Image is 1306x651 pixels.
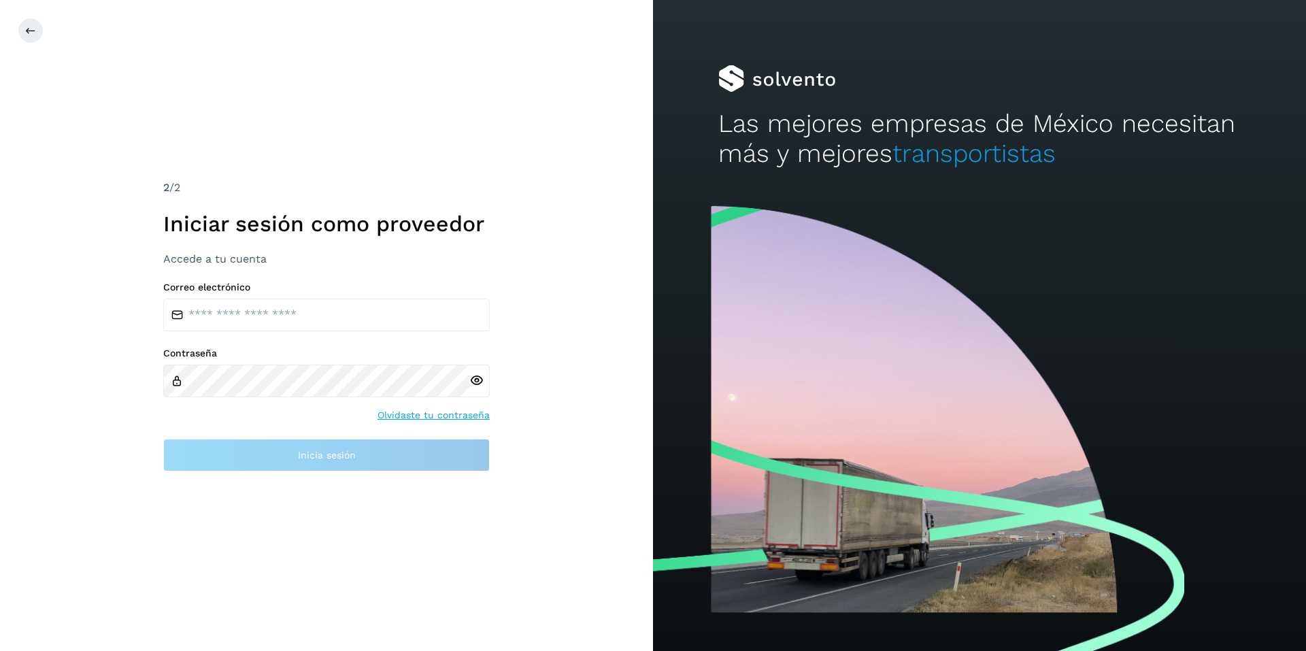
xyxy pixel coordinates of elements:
[163,348,490,359] label: Contraseña
[163,180,490,196] div: /2
[718,109,1241,169] h2: Las mejores empresas de México necesitan más y mejores
[163,211,490,237] h1: Iniciar sesión como proveedor
[892,139,1056,168] span: transportistas
[163,282,490,293] label: Correo electrónico
[378,408,490,422] a: Olvidaste tu contraseña
[163,181,169,194] span: 2
[163,252,490,265] h3: Accede a tu cuenta
[163,439,490,471] button: Inicia sesión
[298,450,356,460] span: Inicia sesión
